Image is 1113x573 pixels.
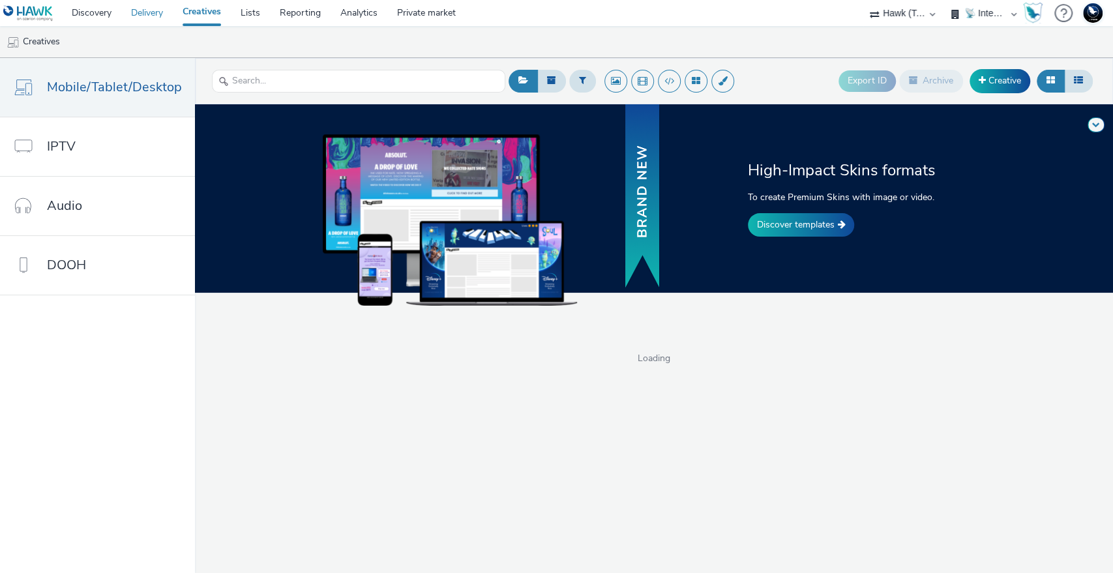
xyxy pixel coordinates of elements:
img: example of skins on dekstop, tablet and mobile devices [323,134,577,305]
button: Table [1064,70,1093,92]
input: Search... [212,70,505,93]
span: Loading [195,352,1113,365]
span: IPTV [47,137,76,156]
a: Discover templates [748,213,854,237]
button: Archive [899,70,963,92]
img: Hawk Academy [1023,3,1043,23]
img: banner with new text [623,102,662,291]
button: Export ID [838,70,896,91]
span: Audio [47,196,82,215]
a: Creative [970,69,1030,93]
a: Hawk Academy [1023,3,1048,23]
img: mobile [7,36,20,49]
span: Mobile/Tablet/Desktop [47,78,182,96]
button: Grid [1037,70,1065,92]
span: DOOH [47,256,86,274]
img: Support Hawk [1083,3,1103,23]
img: undefined Logo [3,5,53,22]
p: To create Premium Skins with image or video. [748,190,971,204]
h2: High-Impact Skins formats [748,160,971,181]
